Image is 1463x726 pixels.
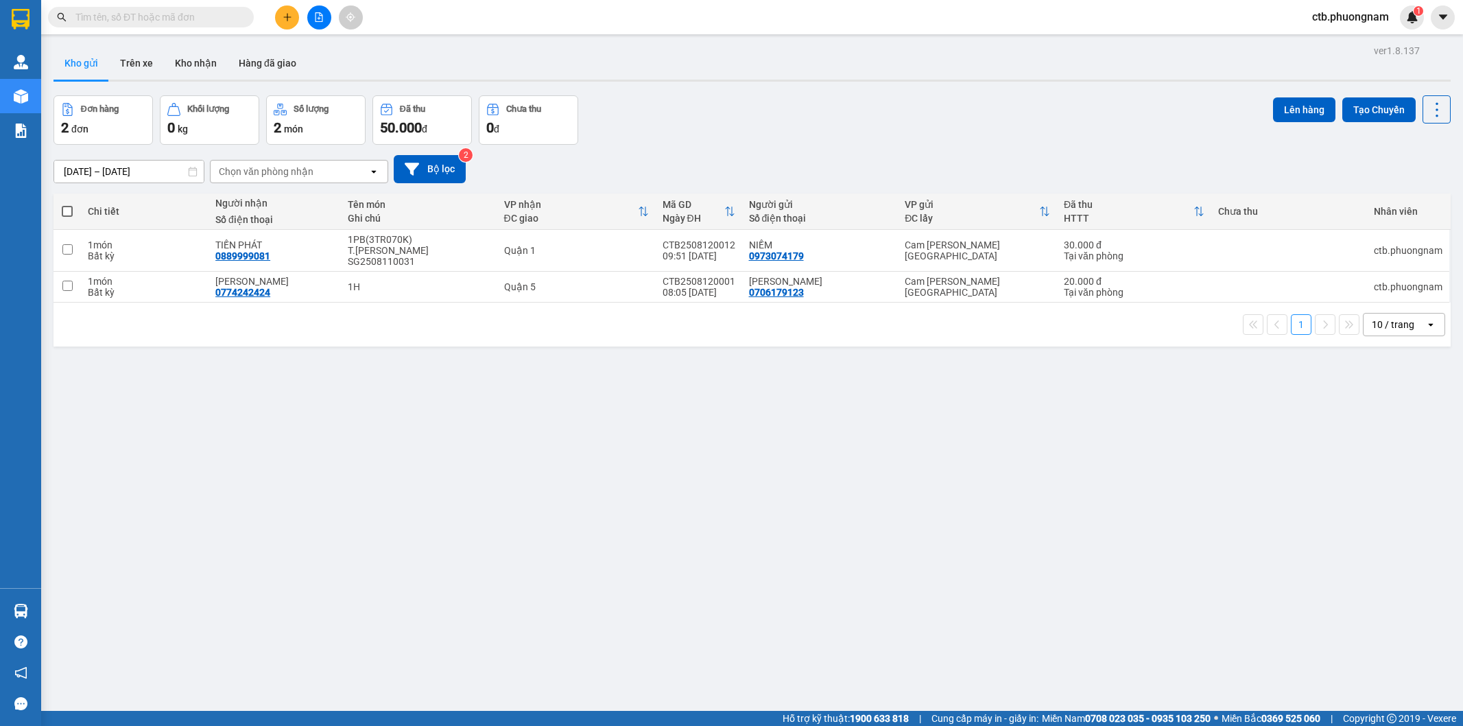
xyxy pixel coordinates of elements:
div: Đơn hàng [81,104,119,114]
span: Cung cấp máy in - giấy in: [931,711,1038,726]
button: Đơn hàng2đơn [53,95,153,145]
div: Số điện thoại [215,214,334,225]
div: 1 món [88,276,202,287]
div: 10 / trang [1372,318,1414,331]
button: Khối lượng0kg [160,95,259,145]
span: caret-down [1437,11,1449,23]
div: TIẾN PHÁT [215,239,334,250]
div: Quận 1 [504,245,649,256]
div: 0706179123 [749,287,804,298]
div: Số lượng [294,104,329,114]
button: Kho gửi [53,47,109,80]
span: search [57,12,67,22]
img: warehouse-icon [14,89,28,104]
div: Số điện thoại [749,213,892,224]
span: Miền Bắc [1222,711,1320,726]
div: Chưa thu [1218,206,1360,217]
span: đ [422,124,427,134]
div: VŨ KHANH [749,276,892,287]
div: ctb.phuongnam [1374,245,1442,256]
span: 1 [1416,6,1420,16]
div: Tên món [348,199,490,210]
div: Ghi chú [348,213,490,224]
span: đ [494,124,499,134]
input: Select a date range. [54,161,204,183]
div: 08:05 [DATE] [663,287,735,298]
button: file-add [307,5,331,30]
div: CTB2508120012 [663,239,735,250]
span: message [14,697,27,710]
div: 30.000 đ [1064,239,1204,250]
span: 0 [167,119,175,136]
button: Kho nhận [164,47,228,80]
img: solution-icon [14,124,28,138]
span: notification [14,666,27,679]
div: Bất kỳ [88,287,202,298]
span: Miền Nam [1042,711,1211,726]
input: Tìm tên, số ĐT hoặc mã đơn [75,10,237,25]
img: warehouse-icon [14,55,28,69]
img: warehouse-icon [14,604,28,618]
button: Đã thu50.000đ [372,95,472,145]
div: Chọn văn phòng nhận [219,165,313,178]
span: 50.000 [380,119,422,136]
div: Đã thu [1064,199,1193,210]
div: 20.000 đ [1064,276,1204,287]
span: Hỗ trợ kỹ thuật: [783,711,909,726]
div: Mã GD [663,199,724,210]
div: 1H [348,281,490,292]
sup: 2 [459,148,473,162]
span: file-add [314,12,324,22]
div: Người nhận [215,198,334,209]
span: aim [346,12,355,22]
button: aim [339,5,363,30]
span: question-circle [14,635,27,648]
strong: 1900 633 818 [850,713,909,724]
span: đơn [71,124,88,134]
span: 0 [486,119,494,136]
span: copyright [1387,714,1396,723]
div: HOÀNG KHÁNH [215,276,334,287]
div: Chi tiết [88,206,202,217]
span: 2 [274,119,281,136]
div: HTTT [1064,213,1193,224]
button: Trên xe [109,47,164,80]
div: Tại văn phòng [1064,287,1204,298]
span: plus [283,12,292,22]
th: Toggle SortBy [497,194,656,230]
div: Tại văn phòng [1064,250,1204,261]
div: ctb.phuongnam [1374,281,1442,292]
button: plus [275,5,299,30]
div: Nhân viên [1374,206,1442,217]
th: Toggle SortBy [1057,194,1211,230]
button: Chưa thu0đ [479,95,578,145]
button: Bộ lọc [394,155,466,183]
div: VP gửi [905,199,1039,210]
div: 0889999081 [215,250,270,261]
button: caret-down [1431,5,1455,30]
sup: 1 [1414,6,1423,16]
div: T.HÔ BILL SG2508110031 [348,245,490,267]
div: ĐC lấy [905,213,1039,224]
div: 1PB(3TR070K) [348,234,490,245]
span: ⚪️ [1214,716,1218,721]
div: CTB2508120001 [663,276,735,287]
button: 1 [1291,314,1311,335]
div: VP nhận [504,199,638,210]
div: Cam [PERSON_NAME][GEOGRAPHIC_DATA] [905,239,1050,261]
div: Cam [PERSON_NAME][GEOGRAPHIC_DATA] [905,276,1050,298]
div: Ngày ĐH [663,213,724,224]
div: Đã thu [400,104,425,114]
div: Bất kỳ [88,250,202,261]
button: Số lượng2món [266,95,366,145]
span: ctb.phuongnam [1301,8,1400,25]
button: Tạo Chuyến [1342,97,1416,122]
button: Hàng đã giao [228,47,307,80]
th: Toggle SortBy [898,194,1057,230]
div: ĐC giao [504,213,638,224]
div: Chưa thu [506,104,541,114]
strong: 0369 525 060 [1261,713,1320,724]
svg: open [368,166,379,177]
div: 1 món [88,239,202,250]
div: 0774242424 [215,287,270,298]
